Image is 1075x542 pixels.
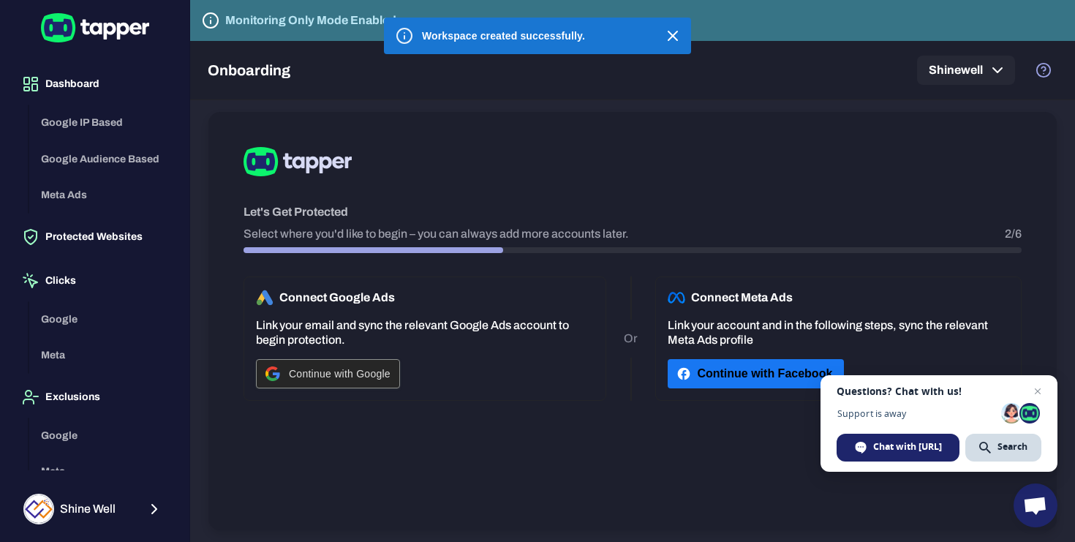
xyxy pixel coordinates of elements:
[12,377,178,418] button: Exclusions
[244,227,629,241] p: Select where you'd like to begin – you can always add more accounts later.
[917,56,1015,85] button: Shinewell
[837,408,996,419] span: Support is away
[668,318,1009,347] p: Link your account and in the following steps, sync the relevant Meta Ads profile
[873,440,942,453] span: Chat with [URL]
[12,260,178,301] button: Clicks
[624,320,638,358] p: Or
[12,217,178,257] button: Protected Websites
[997,440,1027,453] span: Search
[202,12,219,29] svg: Tapper is not blocking any fraudulent activity for this domain
[256,359,400,388] button: Continue with Google
[12,390,178,402] a: Exclusions
[12,230,178,242] a: Protected Websites
[225,12,396,29] h6: Monitoring Only Mode Enabled
[1014,483,1057,527] div: Open chat
[12,488,178,530] button: Shine WellShine Well
[965,434,1041,462] div: Search
[837,434,959,462] div: Chat with tapper.ai
[289,368,391,380] span: Continue with Google
[256,289,395,306] h6: Connect Google Ads
[12,64,178,105] button: Dashboard
[837,385,1041,397] span: Questions? Chat with us!
[60,502,116,516] span: Shine Well
[1005,227,1022,241] p: 2/6
[208,61,290,79] h5: Onboarding
[12,274,178,286] a: Clicks
[25,495,53,523] img: Shine Well
[244,203,1022,221] h6: Let's Get Protected
[668,359,844,388] button: Continue with Facebook
[422,29,585,44] p: Workspace created successfully.
[1029,383,1046,400] span: Close chat
[12,77,178,89] a: Dashboard
[668,289,793,306] h6: Connect Meta Ads
[256,318,594,347] p: Link your email and sync the relevant Google Ads account to begin protection.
